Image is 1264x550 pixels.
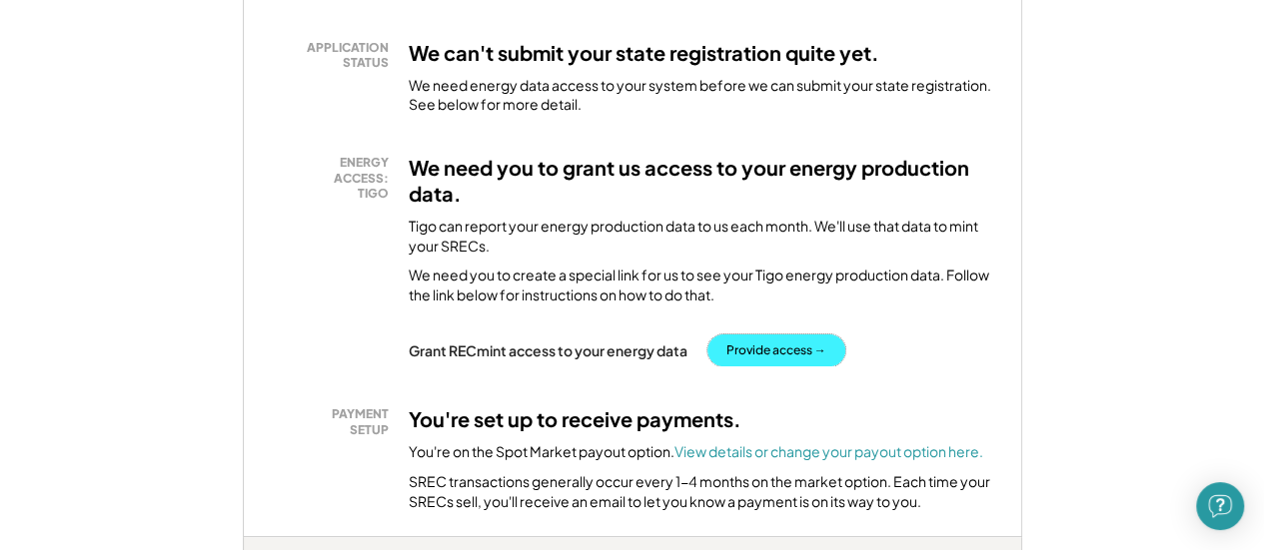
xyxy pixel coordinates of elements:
[409,76,996,115] div: We need energy data access to your system before we can submit your state registration. See below...
[409,266,996,304] div: We need you to create a special link for us to see your Tigo energy production data. Follow the l...
[409,155,996,207] h3: We need you to grant us access to your energy production data.
[674,442,983,460] a: View details or change your payout option here.
[409,442,983,462] div: You're on the Spot Market payout option.
[279,40,389,71] div: APPLICATION STATUS
[409,472,996,511] div: SREC transactions generally occur every 1-4 months on the market option. Each time your SRECs sel...
[279,155,389,202] div: ENERGY ACCESS: TIGO
[409,341,687,359] div: Grant RECmint access to your energy data
[409,406,741,432] h3: You're set up to receive payments.
[707,334,845,366] button: Provide access →
[409,217,996,256] div: Tigo can report your energy production data to us each month. We'll use that data to mint your SR...
[279,406,389,437] div: PAYMENT SETUP
[409,40,879,66] h3: We can't submit your state registration quite yet.
[1196,482,1244,530] div: Open Intercom Messenger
